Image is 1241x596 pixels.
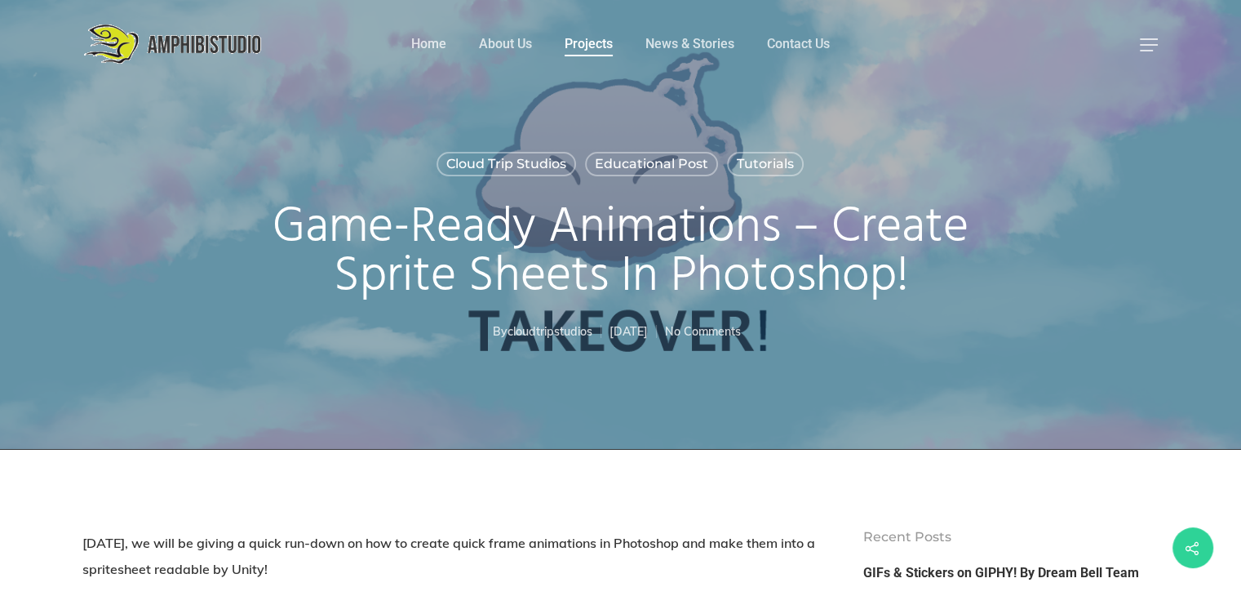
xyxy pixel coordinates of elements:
[479,35,532,53] a: About Us
[507,324,592,339] a: cloudtripstudios
[437,152,576,176] a: Cloud Trip Studios
[585,152,718,176] a: Educational Post
[493,325,592,338] span: By
[411,35,446,53] a: Home
[565,35,613,53] a: Projects
[767,35,830,53] a: Contact Us
[665,324,741,339] a: No Comments
[645,35,734,53] a: News & Stories
[727,152,804,176] a: Tutorials
[862,560,1159,586] a: GIFs & Stickers on GIPHY! By Dream Bell Team
[862,527,1159,548] h4: Recent Posts
[601,325,656,338] span: [DATE]
[213,191,1029,315] h1: Game-Ready Animations – Create Sprite Sheets in Photoshop!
